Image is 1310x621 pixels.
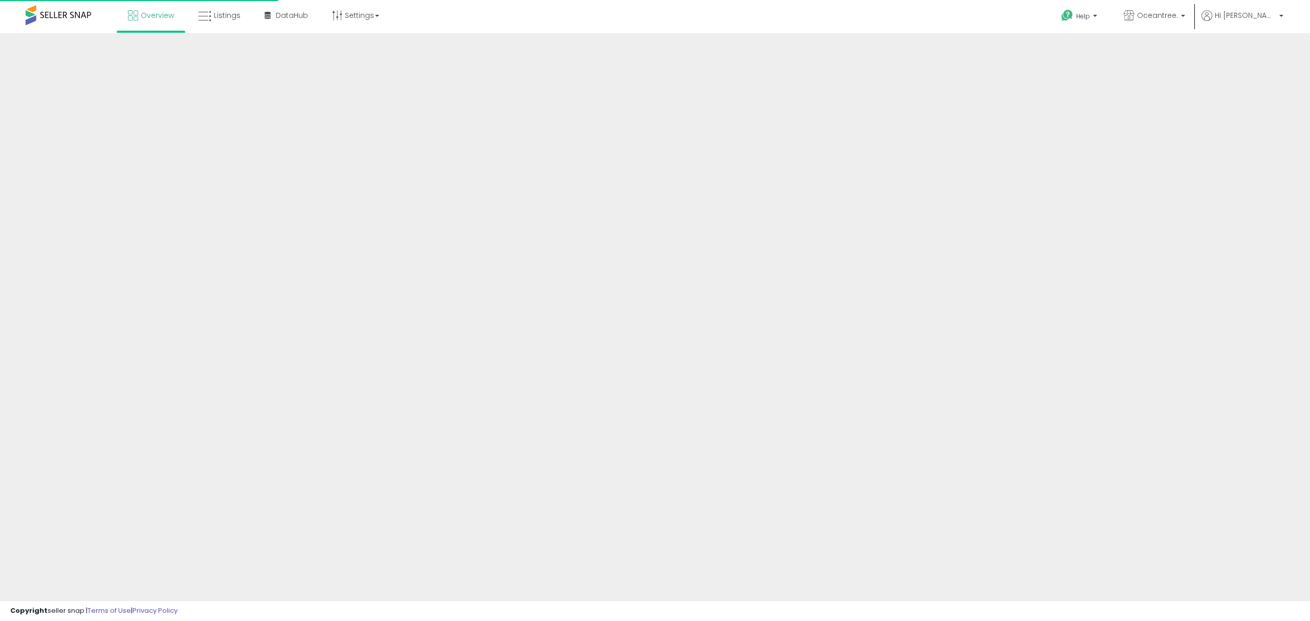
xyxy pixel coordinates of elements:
[1061,9,1074,22] i: Get Help
[1137,10,1178,20] span: Oceantree.
[1202,10,1283,33] a: Hi [PERSON_NAME]
[276,10,308,20] span: DataHub
[141,10,174,20] span: Overview
[214,10,241,20] span: Listings
[1076,12,1090,20] span: Help
[1215,10,1276,20] span: Hi [PERSON_NAME]
[1053,2,1107,33] a: Help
